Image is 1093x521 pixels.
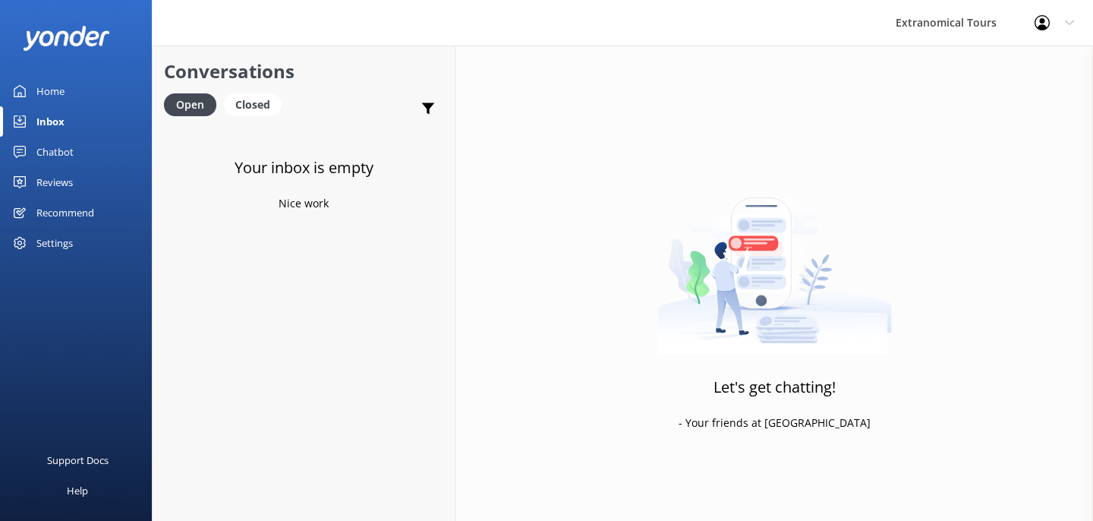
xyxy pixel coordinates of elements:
[224,96,289,112] a: Closed
[36,76,65,106] div: Home
[235,156,373,180] h3: Your inbox is empty
[36,197,94,228] div: Recommend
[164,57,443,86] h2: Conversations
[713,375,836,399] h3: Let's get chatting!
[36,106,65,137] div: Inbox
[679,415,871,431] p: - Your friends at [GEOGRAPHIC_DATA]
[224,93,282,116] div: Closed
[36,167,73,197] div: Reviews
[67,475,88,506] div: Help
[164,96,224,112] a: Open
[47,445,109,475] div: Support Docs
[279,195,329,212] p: Nice work
[164,93,216,116] div: Open
[36,228,73,258] div: Settings
[657,166,892,355] img: artwork of a man stealing a conversation from at giant smartphone
[36,137,74,167] div: Chatbot
[23,26,110,51] img: yonder-white-logo.png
